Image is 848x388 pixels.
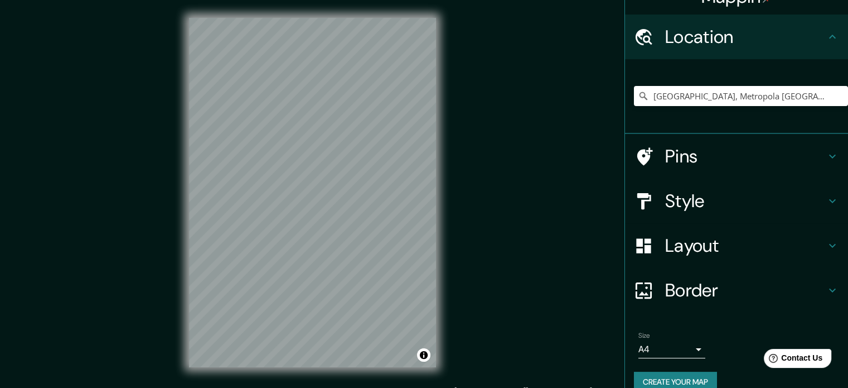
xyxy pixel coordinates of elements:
div: A4 [638,341,705,358]
div: Location [625,15,848,59]
canvas: Map [189,18,436,367]
h4: Location [665,26,826,48]
h4: Pins [665,145,826,167]
h4: Border [665,279,826,301]
div: Layout [625,223,848,268]
div: Border [625,268,848,313]
div: Style [625,179,848,223]
h4: Layout [665,234,826,257]
iframe: Help widget launcher [749,344,836,376]
h4: Style [665,190,826,212]
div: Pins [625,134,848,179]
input: Pick your city or area [634,86,848,106]
button: Toggle attribution [417,348,430,362]
label: Size [638,331,650,341]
